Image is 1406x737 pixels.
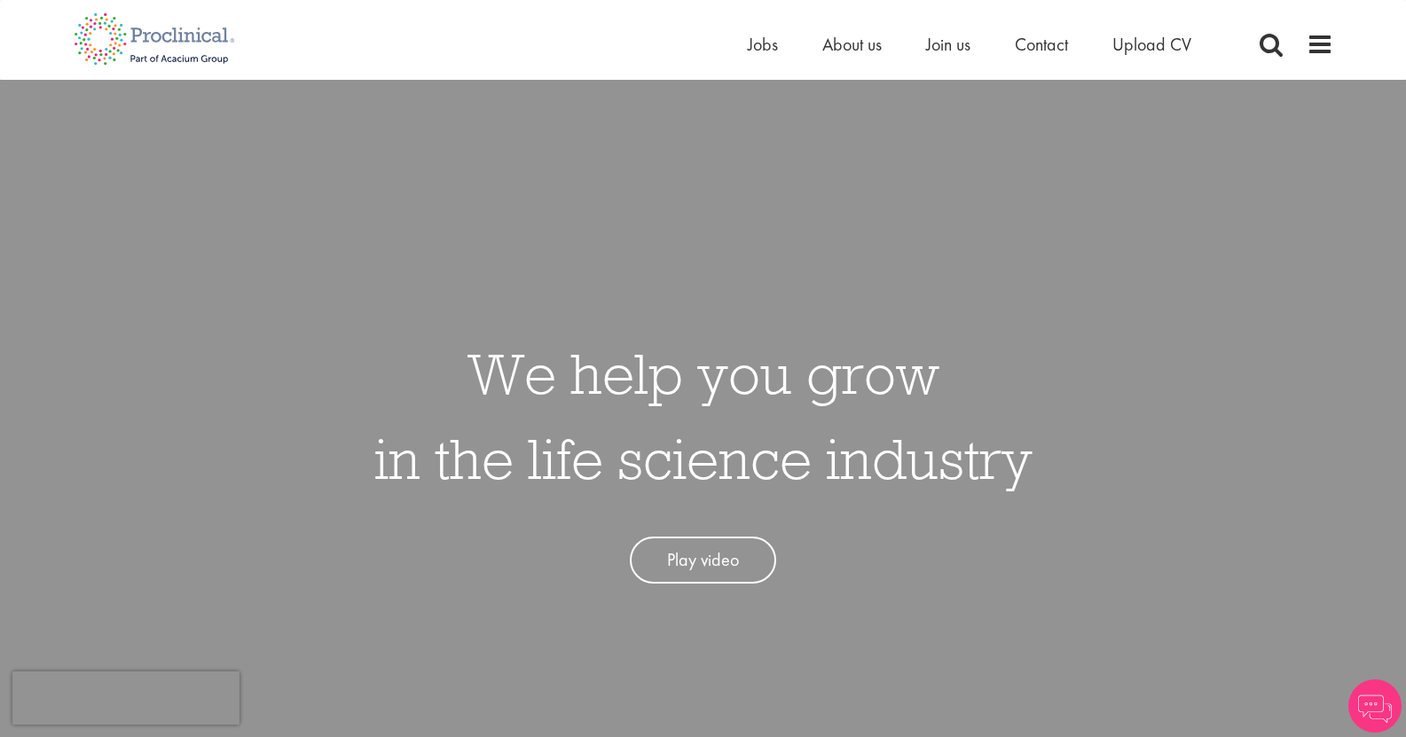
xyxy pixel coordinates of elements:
h1: We help you grow in the life science industry [374,331,1033,501]
a: About us [822,33,882,56]
a: Upload CV [1112,33,1191,56]
a: Jobs [748,33,778,56]
img: Chatbot [1348,679,1402,733]
a: Contact [1015,33,1068,56]
a: Play video [630,537,776,584]
a: Join us [926,33,970,56]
